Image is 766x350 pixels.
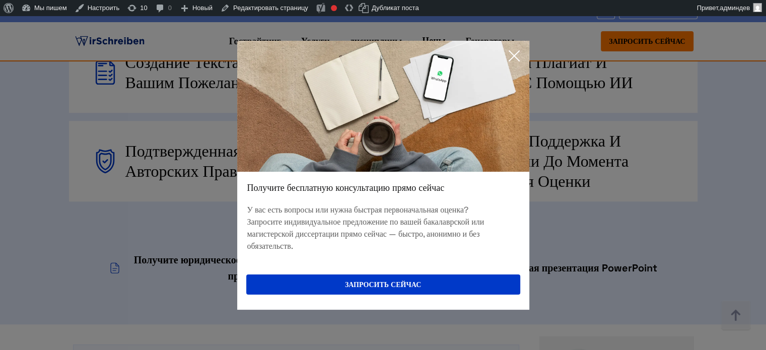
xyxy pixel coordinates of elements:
div: Ключевая фраза фокуса не установлена [331,5,337,11]
font: Новый [192,4,213,12]
font: Дубликат поста [372,4,419,12]
font: У вас есть вопросы или нужна быстрая первоначальная оценка? [247,204,468,215]
font: Редактировать страницу [233,4,308,12]
font: Привет, [697,4,720,12]
font: 10 [140,4,147,12]
font: Запросите индивидуальное предложение по вашей бакалаврской или магистерской диссертации прямо сей... [247,217,484,251]
font: Запросить сейчас [345,280,421,289]
font: 0 [168,4,172,12]
font: Настроить [88,4,120,12]
font: Мы пишем [34,4,67,12]
img: Выход [237,41,529,172]
font: Получите бесплатную консультацию прямо сейчас [247,182,445,193]
font: админдев [720,4,750,12]
button: Запросить сейчас [246,274,520,295]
